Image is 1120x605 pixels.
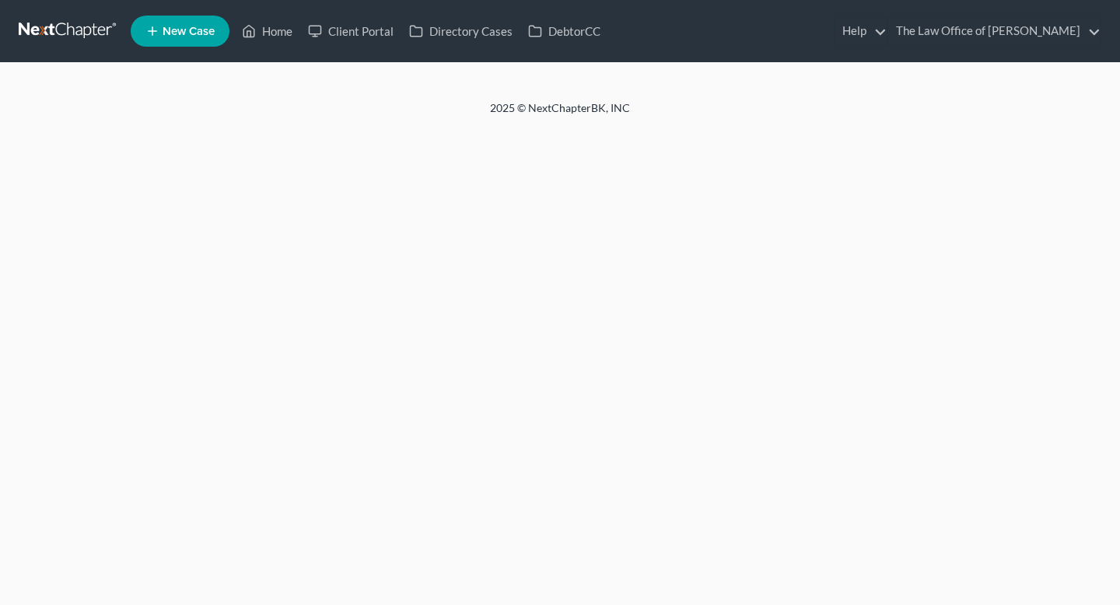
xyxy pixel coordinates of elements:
a: The Law Office of [PERSON_NAME] [888,17,1101,45]
a: Directory Cases [401,17,520,45]
a: Home [234,17,300,45]
div: 2025 © NextChapterBK, INC [117,100,1003,128]
new-legal-case-button: New Case [131,16,229,47]
a: DebtorCC [520,17,608,45]
a: Client Portal [300,17,401,45]
a: Help [835,17,887,45]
